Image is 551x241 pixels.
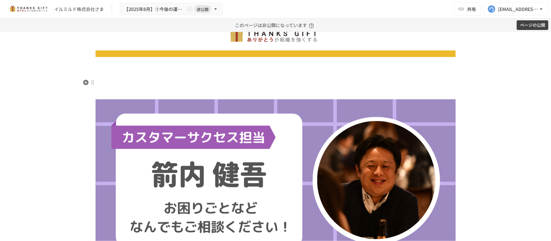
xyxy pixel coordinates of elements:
[484,3,548,15] button: [EMAIL_ADDRESS][DOMAIN_NAME]
[124,5,185,13] span: 【2025年8月】①今後の運用についてのご案内/THANKS GIFTキックオフMTG
[235,18,316,32] p: このページは非公開になっています
[454,3,481,15] button: 共有
[498,5,538,13] div: [EMAIL_ADDRESS][DOMAIN_NAME]
[120,3,223,15] button: 【2025年8月】①今後の運用についてのご案内/THANKS GIFTキックオフMTG非公開
[467,5,476,13] span: 共有
[54,6,104,13] div: イルミルド株式会社さま
[8,4,49,14] img: mMP1OxWUAhQbsRWCurg7vIHe5HqDpP7qZo7fRoNLXQh
[517,20,548,30] button: ページの公開
[194,6,211,13] span: 非公開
